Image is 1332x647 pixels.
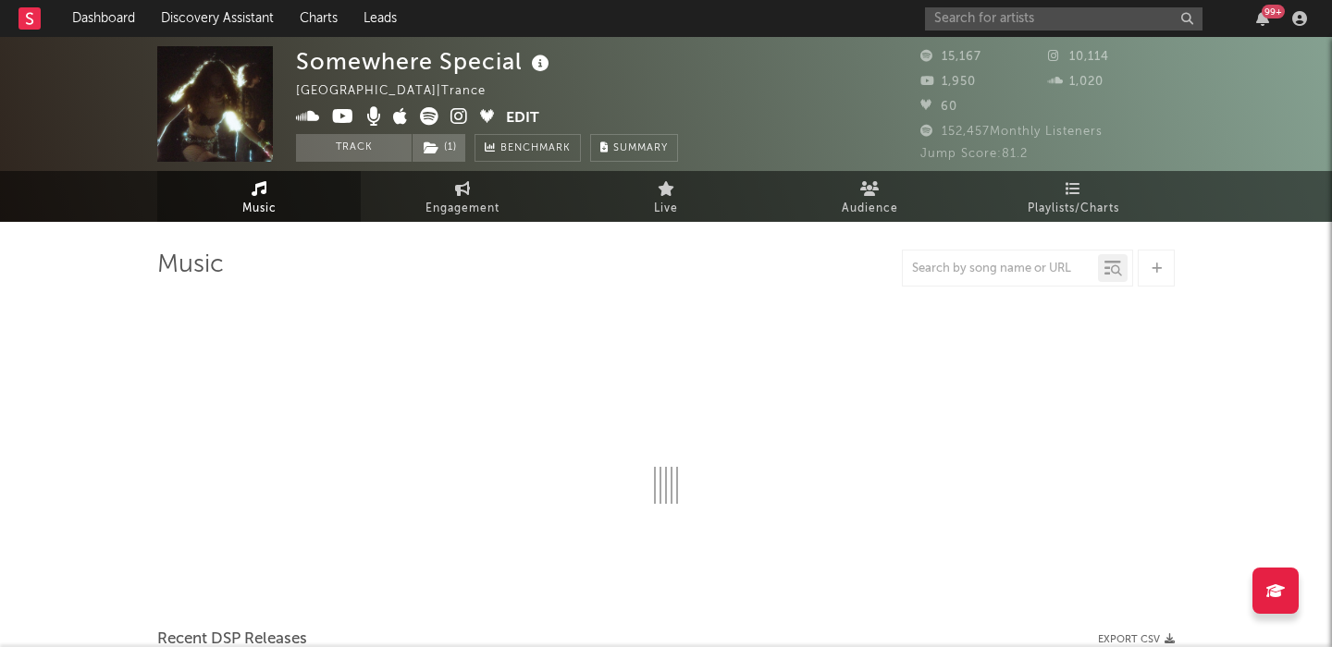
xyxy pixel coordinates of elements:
span: 1,950 [920,76,976,88]
div: Somewhere Special [296,46,554,77]
div: 99 + [1262,5,1285,18]
button: (1) [413,134,465,162]
a: Live [564,171,768,222]
a: Music [157,171,361,222]
span: 15,167 [920,51,981,63]
input: Search by song name or URL [903,262,1098,276]
span: Jump Score: 81.2 [920,148,1028,160]
span: Playlists/Charts [1028,198,1119,220]
span: Music [242,198,277,220]
span: Live [654,198,678,220]
a: Benchmark [475,134,581,162]
input: Search for artists [925,7,1202,31]
a: Audience [768,171,971,222]
span: ( 1 ) [412,134,466,162]
span: 152,457 Monthly Listeners [920,126,1103,138]
div: [GEOGRAPHIC_DATA] | Trance [296,80,507,103]
button: Summary [590,134,678,162]
span: 60 [920,101,957,113]
a: Engagement [361,171,564,222]
span: 1,020 [1048,76,1104,88]
span: Engagement [425,198,499,220]
span: Audience [842,198,898,220]
span: Summary [613,143,668,153]
a: Playlists/Charts [971,171,1175,222]
span: Benchmark [500,138,571,160]
button: Track [296,134,412,162]
button: 99+ [1256,11,1269,26]
button: Edit [506,107,539,130]
button: Export CSV [1098,634,1175,645]
span: 10,114 [1048,51,1109,63]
